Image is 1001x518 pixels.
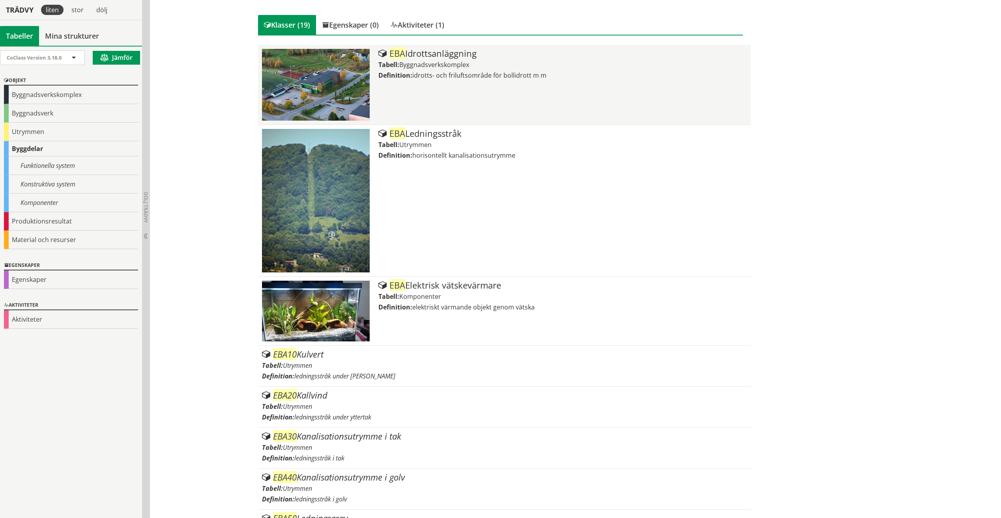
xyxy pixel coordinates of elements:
label: Definition: [262,454,294,462]
div: liten [41,5,64,15]
img: Tabell [262,129,370,272]
div: Egenskaper (0) [316,15,385,35]
div: Komponenter [4,194,138,212]
img: Tabell [262,49,370,121]
span: EBA [389,47,405,59]
span: Komponenter [399,292,441,301]
span: EBA20 [273,389,297,401]
div: Ledningsstråk [378,129,747,138]
span: ledningsstråk under yttertak [294,413,371,421]
label: Tabell: [262,361,283,370]
div: Egenskaper [4,261,138,270]
div: Material och resurser [4,231,138,249]
div: Byggnadsverkskomplex [4,86,138,104]
span: Dölj trädvy [142,192,149,223]
div: stor [67,5,88,15]
span: ledningsstråk under [PERSON_NAME] [294,372,395,380]
div: Trädvy [2,6,38,14]
label: Tabell: [378,140,399,149]
span: EBA40 [273,471,297,483]
span: Utrymmen [283,402,312,411]
span: Utrymmen [283,484,312,493]
div: Byggdelar [4,141,138,157]
label: Definition: [378,151,412,160]
span: EBA [389,279,405,291]
div: Aktiviteter (1) [385,15,450,35]
button: Jämför [93,51,140,65]
label: Definition: [262,413,294,421]
span: Utrymmen [399,140,432,149]
span: EBA10 [273,348,297,360]
label: Tabell: [262,402,283,411]
div: Idrottsanläggning [378,49,747,58]
div: Produktionsresultat [4,212,138,231]
span: Utrymmen [283,443,312,452]
span: ledningsstråk i tak [294,454,344,462]
div: Egenskaper [4,270,138,289]
a: Mina strukturer [39,26,105,46]
label: Tabell: [262,484,283,493]
label: Definition: [262,495,294,503]
label: Definition: [378,71,412,80]
span: idrotts- och friluftsområde för bollidrott m m [412,71,546,80]
div: Klasser (19) [258,15,316,35]
div: Kulvert [262,350,747,359]
div: Utrymmen [4,123,138,141]
span: elektriskt värmande objekt genom vätska [412,303,535,311]
span: EBA [389,127,405,139]
div: Byggnadsverk [4,104,138,123]
span: horisontellt kanalisationsutrymme [412,151,515,160]
span: ledningsstråk i golv [294,495,347,503]
div: Konstruktiva system [4,175,138,194]
div: Kallvind [262,391,747,400]
label: Tabell: [378,60,399,69]
span: Byggnadsverkskomplex [399,60,469,69]
span: Utrymmen [283,361,312,370]
div: Aktiviteter [4,310,138,329]
label: Tabell: [262,443,283,452]
div: Objekt [4,76,138,86]
div: Aktiviteter [4,301,138,310]
div: dölj [92,5,112,15]
div: Elektrisk vätskevärmare [378,281,747,290]
div: Kanalisationsutrymme i golv [262,473,747,482]
img: Tabell [262,281,370,341]
label: Definition: [262,372,294,380]
label: Tabell: [378,292,399,301]
label: Definition: [378,303,412,311]
span: CoClass Version 3.18.0 [7,54,62,61]
div: Funktionella system [4,157,138,175]
div: Kanalisationsutrymme i tak [262,432,747,441]
span: EBA30 [273,430,297,442]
